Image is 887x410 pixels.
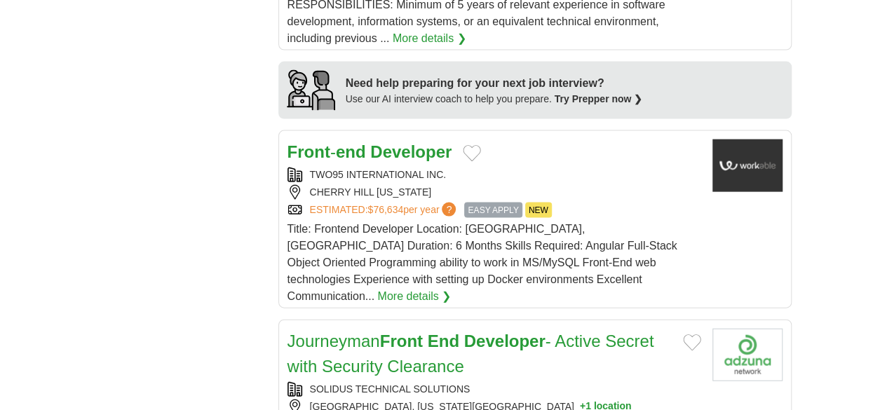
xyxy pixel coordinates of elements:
[428,332,459,350] strong: End
[287,142,330,161] strong: Front
[287,382,701,397] div: SOLIDUS TECHNICAL SOLUTIONS
[377,288,451,305] a: More details ❯
[310,203,459,218] a: ESTIMATED:$76,634per year?
[380,332,423,350] strong: Front
[367,204,403,215] span: $76,634
[463,145,481,162] button: Add to favorite jobs
[336,142,366,161] strong: end
[712,329,783,381] img: Company logo
[442,203,456,217] span: ?
[683,334,701,351] button: Add to favorite jobs
[464,203,522,218] span: EASY APPLY
[287,332,654,376] a: JourneymanFront End Developer- Active Secret with Security Clearance
[346,75,643,92] div: Need help preparing for your next job interview?
[287,223,677,302] span: Title: Frontend Developer Location: [GEOGRAPHIC_DATA], [GEOGRAPHIC_DATA] Duration: 6 Months Skill...
[287,142,452,161] a: Front-end Developer
[555,93,643,104] a: Try Prepper now ❯
[525,203,552,218] span: NEW
[712,139,783,192] img: Company logo
[287,185,701,200] div: CHERRY HILL [US_STATE]
[370,142,452,161] strong: Developer
[464,332,546,350] strong: Developer
[287,168,701,182] div: TWO95 INTERNATIONAL INC.
[393,30,466,47] a: More details ❯
[346,92,643,107] div: Use our AI interview coach to help you prepare.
